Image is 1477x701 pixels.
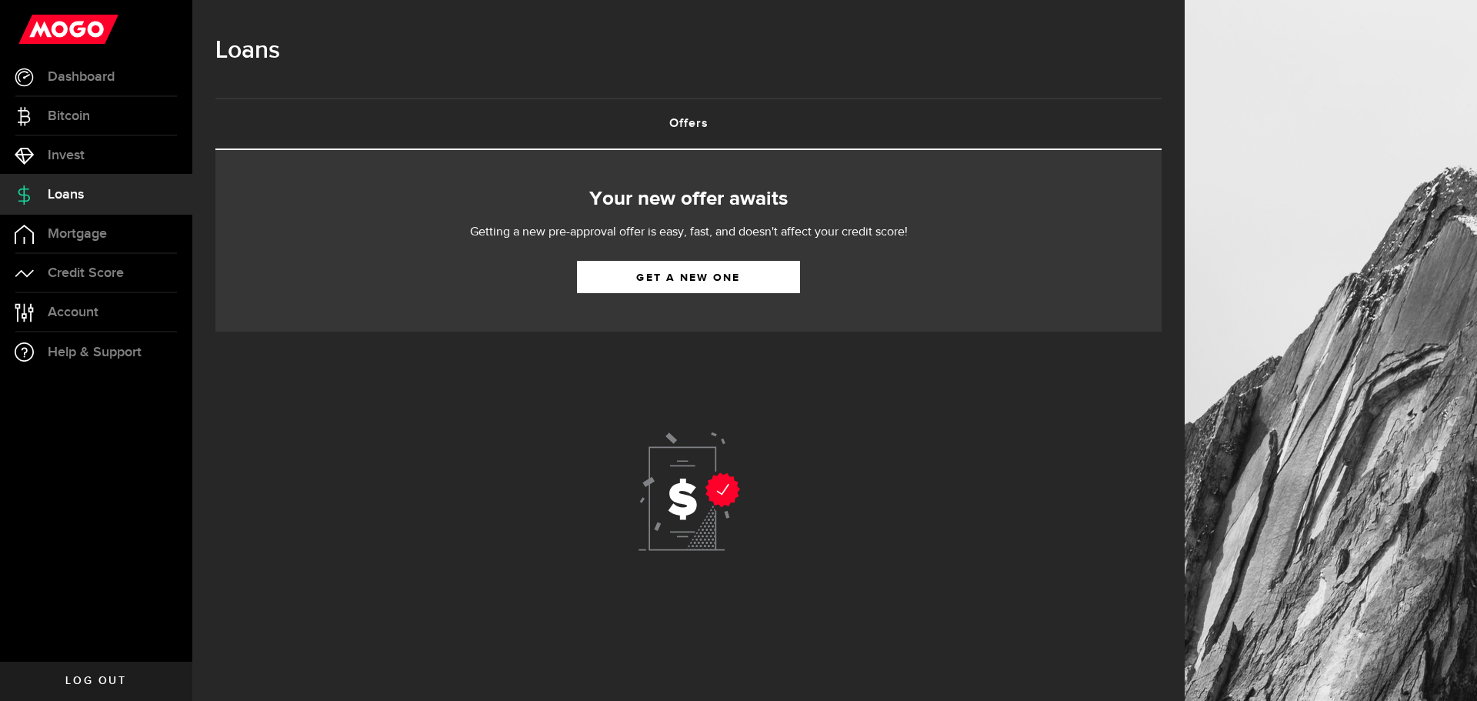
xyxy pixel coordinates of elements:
[423,223,954,242] p: Getting a new pre-approval offer is easy, fast, and doesn't affect your credit score!
[48,305,98,319] span: Account
[215,31,1162,71] h1: Loans
[48,109,90,123] span: Bitcoin
[48,70,115,84] span: Dashboard
[48,149,85,162] span: Invest
[48,188,84,202] span: Loans
[65,676,126,686] span: Log out
[48,227,107,241] span: Mortgage
[48,266,124,280] span: Credit Score
[577,261,800,293] a: Get a new one
[215,99,1162,149] a: Offers
[1412,636,1477,701] iframe: LiveChat chat widget
[238,183,1139,215] h2: Your new offer awaits
[48,345,142,359] span: Help & Support
[215,98,1162,150] ul: Tabs Navigation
